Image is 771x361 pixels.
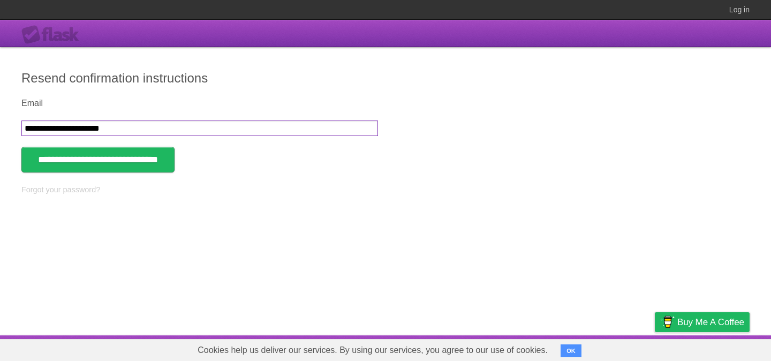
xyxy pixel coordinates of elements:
button: OK [561,344,581,357]
span: Buy me a coffee [677,313,744,332]
a: Developers [548,338,591,358]
a: Suggest a feature [682,338,750,358]
span: Cookies help us deliver our services. By using our services, you agree to our use of cookies. [187,340,558,361]
a: About [512,338,535,358]
a: Forgot your password? [21,185,100,194]
a: Privacy [641,338,669,358]
a: Buy me a coffee [655,312,750,332]
a: Terms [604,338,628,358]
img: Buy me a coffee [660,313,675,331]
h2: Resend confirmation instructions [21,69,750,88]
div: Flask [21,25,86,44]
label: Email [21,99,378,108]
